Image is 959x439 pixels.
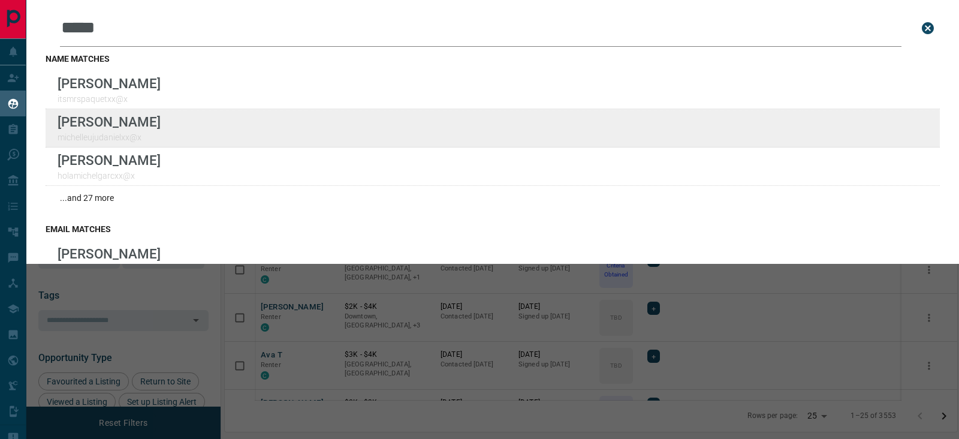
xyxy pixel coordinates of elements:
p: [PERSON_NAME] [58,114,161,130]
p: itsmrspaquetxx@x [58,94,161,104]
p: [PERSON_NAME] [58,152,161,168]
h3: email matches [46,224,940,234]
div: ...and 27 more [46,186,940,210]
p: holamichelgarcxx@x [58,171,161,181]
button: close search bar [916,16,940,40]
h3: name matches [46,54,940,64]
p: michelleujudanielxx@x [58,133,161,142]
p: [PERSON_NAME] [58,76,161,91]
p: [PERSON_NAME] [58,246,161,261]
